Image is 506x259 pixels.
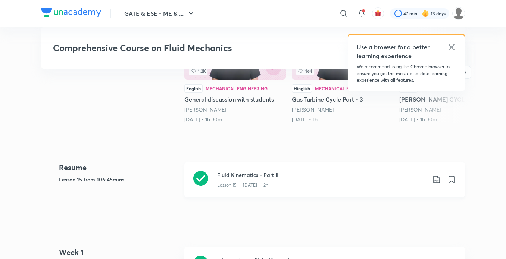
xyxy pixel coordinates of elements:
div: 25th Jun • 1h [292,116,393,123]
div: 30th Jul • 1h 30m [399,116,501,123]
div: Praveen Kulkarni [399,106,501,113]
a: General discussion with students [184,22,286,123]
a: 164HinglishMechanical EngineeringGas Turbine Cycle Part - 3[PERSON_NAME][DATE] • 1h [292,22,393,123]
div: Hinglish [292,84,312,93]
h4: Week 1 [59,247,178,258]
h5: General discussion with students [184,95,286,104]
button: GATE & ESE - ME & ... [120,6,200,21]
h5: Lesson 15 from 106:45mins [59,175,178,183]
p: Lesson 15 • [DATE] • 2h [217,182,268,188]
a: [PERSON_NAME] [292,106,334,113]
a: Company Logo [41,8,101,19]
h5: Use a browser for a better learning experience [357,43,431,60]
div: Praveen Kulkarni [184,106,286,113]
img: avatar [375,10,381,17]
img: Company Logo [41,8,101,17]
button: avatar [372,7,384,19]
a: Fluid Kinematics - Part IILesson 15 • [DATE] • 2h [184,162,465,206]
div: English [184,84,203,93]
h3: Comprehensive Course on Fluid Mechanics [53,43,345,53]
p: We recommend using the Chrome browser to ensure you get the most up-to-date learning experience w... [357,63,456,84]
div: Praveen Kulkarni [292,106,393,113]
h3: Fluid Kinematics - Part II [217,171,426,179]
div: Mechanical Engineering [206,86,268,91]
h5: Gas Turbine Cycle Part - 3 [292,95,393,104]
div: 30th Apr • 1h 30m [184,116,286,123]
h4: Resume [59,162,178,173]
a: [PERSON_NAME] [399,106,441,113]
img: Mujtaba Ahsan [452,7,465,20]
span: 1.2K [189,66,207,75]
span: 164 [296,66,314,75]
a: Gas Turbine Cycle Part - 3 [292,22,393,123]
div: Mechanical Engineering [315,86,377,91]
a: [PERSON_NAME] [184,106,226,113]
a: 1.2KEnglishMechanical EngineeringGeneral discussion with students[PERSON_NAME][DATE] • 1h 30m [184,22,286,123]
img: streak [422,10,429,17]
h5: [PERSON_NAME] CYCLE [399,95,501,104]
